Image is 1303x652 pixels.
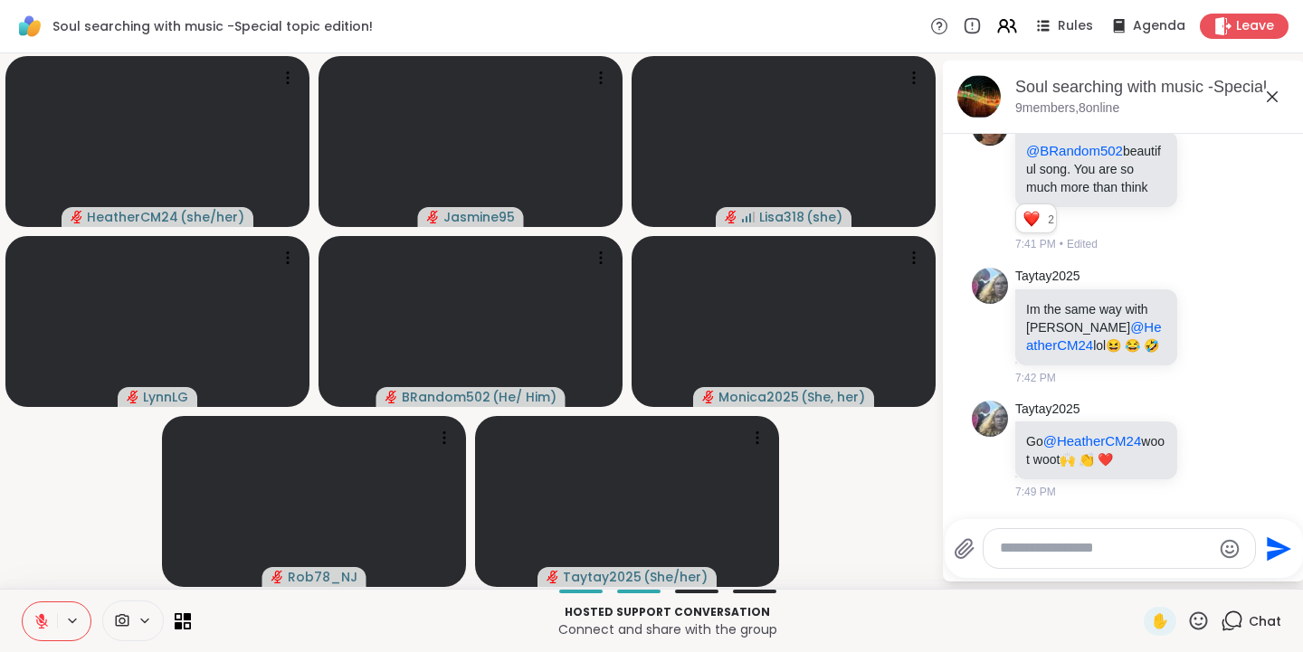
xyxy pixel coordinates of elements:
span: 👏 [1079,452,1094,467]
div: Reaction list [1016,204,1048,233]
span: audio-muted [702,391,715,403]
span: Rules [1058,17,1093,35]
span: Taytay2025 [563,568,642,586]
span: LynnLG [143,388,188,406]
span: HeatherCM24 [87,208,178,226]
p: Go woot woot [1026,432,1166,468]
span: audio-muted [271,571,284,583]
span: audio-muted [127,391,139,403]
span: Leave [1236,17,1274,35]
span: ( She, her ) [801,388,865,406]
span: audio-muted [427,211,440,223]
span: audio-muted [547,571,559,583]
img: Soul searching with music -Special topic edition! , Oct 06 [957,75,1001,118]
img: ShareWell Logomark [14,11,45,42]
span: Lisa318 [759,208,804,226]
span: 7:42 PM [1015,370,1056,386]
span: 7:49 PM [1015,484,1056,500]
span: 7:41 PM [1015,236,1056,252]
span: Agenda [1133,17,1185,35]
p: beautiful song. You are so much more than think [1026,142,1166,196]
span: ( she ) [806,208,842,226]
span: @BRandom502 [1026,143,1123,158]
span: Rob78_NJ [288,568,357,586]
span: @HeatherCM24 [1043,433,1142,449]
span: Soul searching with music -Special topic edition! [52,17,373,35]
textarea: Type your message [1000,539,1211,558]
span: 😂 [1125,338,1140,353]
a: Taytay2025 [1015,268,1080,286]
span: Chat [1249,612,1281,630]
p: 9 members, 8 online [1015,99,1119,118]
p: Hosted support conversation [202,604,1133,620]
span: 🤣 [1144,338,1159,353]
span: Monica2025 [718,388,799,406]
span: ( She/her ) [643,568,708,586]
span: ( He/ Him ) [492,388,556,406]
span: ❤️ [1098,452,1113,467]
span: 🙌 [1060,452,1075,467]
span: 2 [1048,212,1056,228]
button: Emoji picker [1219,538,1241,560]
span: Edited [1067,236,1098,252]
span: audio-muted [725,211,737,223]
span: 😆 [1106,338,1121,353]
span: ✋ [1151,610,1169,632]
a: Taytay2025 [1015,401,1080,419]
span: ( she/her ) [180,208,244,226]
span: BRandom502 [402,388,490,406]
span: Jasmine95 [443,208,515,226]
p: Im the same way with [PERSON_NAME] lol [1026,300,1166,354]
img: https://sharewell-space-live.sfo3.digitaloceanspaces.com/user-generated/fd3fe502-7aaa-4113-b76c-3... [972,401,1008,437]
span: audio-muted [385,391,398,403]
div: Soul searching with music -Special topic edition! , [DATE] [1015,76,1290,99]
button: Send [1256,528,1297,569]
span: • [1060,236,1063,252]
img: https://sharewell-space-live.sfo3.digitaloceanspaces.com/user-generated/fd3fe502-7aaa-4113-b76c-3... [972,268,1008,304]
p: Connect and share with the group [202,620,1133,638]
button: Reactions: love [1022,212,1041,226]
span: audio-muted [71,211,83,223]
